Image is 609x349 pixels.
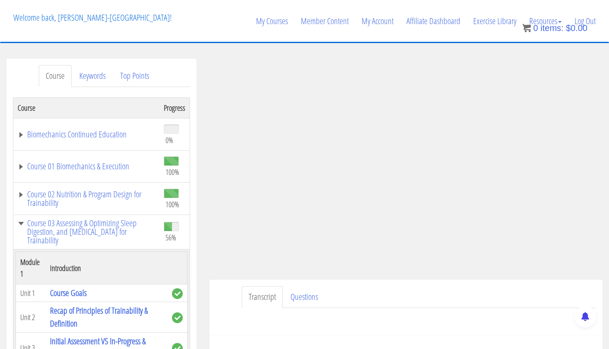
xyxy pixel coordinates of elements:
a: Exercise Library [467,0,523,42]
a: Transcript [242,286,283,308]
span: 100% [166,167,179,177]
span: 100% [166,199,179,209]
th: Progress [159,97,190,118]
span: 56% [166,233,176,242]
a: Member Content [294,0,355,42]
a: Questions [284,286,325,308]
a: Affiliate Dashboard [400,0,467,42]
a: Resources [523,0,568,42]
a: 0 items: $0.00 [522,23,587,33]
p: Welcome back, [PERSON_NAME]-[GEOGRAPHIC_DATA]! [7,0,178,35]
td: Unit 2 [16,302,46,333]
a: Biomechanics Continued Education [18,130,155,139]
span: 0 [533,23,538,33]
img: icon11.png [522,24,531,32]
a: Course Goals [50,287,87,299]
th: Introduction [46,252,168,284]
td: Unit 1 [16,284,46,302]
span: 0% [166,135,173,145]
a: Course [39,65,72,87]
a: Course 02 Nutrition & Program Design for Trainability [18,190,155,207]
th: Module 1 [16,252,46,284]
span: $ [566,23,571,33]
a: Keywords [72,65,112,87]
span: items: [540,23,563,33]
a: Course 03 Assessing & Optimizing Sleep Digestion, and [MEDICAL_DATA] for Trainability [18,219,155,245]
a: Top Points [113,65,156,87]
a: Course 01 Biomechanics & Execution [18,162,155,171]
a: My Account [355,0,400,42]
a: Recap of Principles of Trainability & Definition [50,305,148,329]
bdi: 0.00 [566,23,587,33]
a: Log Out [568,0,602,42]
a: My Courses [250,0,294,42]
span: complete [172,288,183,299]
span: complete [172,312,183,323]
th: Course [13,97,160,118]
